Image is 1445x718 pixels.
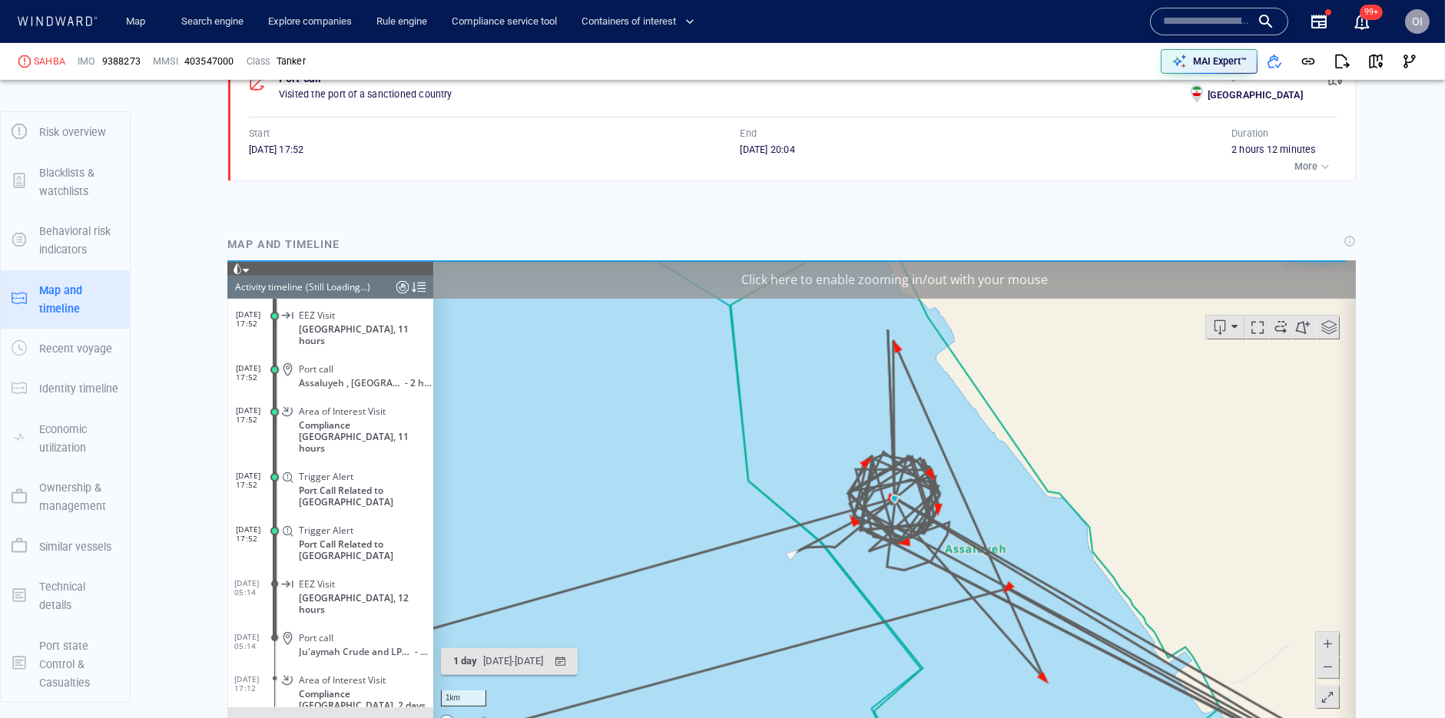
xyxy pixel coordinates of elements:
[1,489,130,504] a: Ownership & management
[71,332,206,355] span: [GEOGRAPHIC_DATA], 12 hours
[1,468,130,527] button: Ownership & management
[1063,55,1089,78] div: tooltips.createAOI
[1380,649,1433,706] iframe: Chat
[1350,9,1374,34] a: 99+
[1,381,130,395] a: Identity timeline
[39,637,119,693] p: Port state Control & Casualties
[71,428,206,451] span: Compliance [GEOGRAPHIC_DATA], 2 days
[177,117,206,128] span: - 2 hours
[1,430,130,445] a: Economic utilization
[1353,12,1371,31] div: Notification center
[71,385,187,397] span: Ju'aymah Crude and LPG Terminals (SPM) , [GEOGRAPHIC_DATA]
[39,339,112,358] p: Recent voyage
[8,49,49,68] span: [DATE] 17:52
[8,145,49,164] span: [DATE] 17:52
[39,420,119,458] p: Economic utilization
[979,55,1017,78] button: Export vessel information
[1,656,130,670] a: Port state Control & Casualties
[1089,55,1112,78] div: Toggle map information layers
[249,144,303,155] span: [DATE] 17:52
[39,222,119,260] p: Behavioral risk indicators
[175,8,250,35] button: Search engine
[7,92,206,134] dl: [DATE] 17:52Port callAssaluyeh , [GEOGRAPHIC_DATA]- 2 hours
[1049,463,1125,474] a: Improve this map
[262,8,358,35] button: Explore companies
[8,103,49,121] span: [DATE] 17:52
[1,527,130,567] button: Similar vessels
[114,8,163,35] button: Map
[1291,156,1337,177] button: More
[71,318,108,329] span: EEZ Visit
[925,463,967,474] a: Mapbox
[71,117,177,128] span: Assaluyeh , [GEOGRAPHIC_DATA]
[1063,55,1089,78] button: Create an AOI.
[575,8,708,35] button: Containers of interest
[71,210,126,222] span: Trigger Alert
[8,210,49,229] span: [DATE] 17:52
[1231,143,1337,157] div: 2 hours 12 minutes
[8,15,75,38] div: Activity timeline
[71,103,106,114] span: Port call
[1017,55,1040,78] div: Focus on vessel path
[214,430,259,446] div: 1km
[71,278,206,301] span: Port Call Related to [GEOGRAPHIC_DATA]
[1193,55,1247,68] p: MAI Expert™
[7,200,206,253] dl: [DATE] 17:52Trigger AlertPort Call Related to [GEOGRAPHIC_DATA]
[226,395,250,406] span: 1 day
[279,88,1186,101] p: Visited the port of a sanctioned country
[1,329,130,369] button: Recent voyage
[39,538,111,556] p: Similar vessels
[18,55,31,68] div: High risk
[71,117,206,128] div: Assaluyeh , Iran- 2 hours
[446,8,563,35] a: Compliance service tool
[1,626,130,703] button: Port state Control & Casualties
[253,389,319,413] div: [DATE] - [DATE]
[7,414,48,432] span: [DATE] 17:12
[582,13,694,31] span: Containers of interest
[78,55,96,68] p: IMO
[1294,160,1317,174] p: More
[7,38,206,92] dl: [DATE] 17:52EEZ Visit[GEOGRAPHIC_DATA], 11 hours
[7,307,206,361] dl: [DATE] 05:14EEZ Visit[GEOGRAPHIC_DATA], 12 hours
[969,463,1044,474] a: OpenStreetMap
[1360,5,1383,20] span: 99+
[184,55,234,68] div: 403547000
[120,8,157,35] a: Map
[39,164,119,201] p: Blacklists & watchlists
[1,587,130,602] a: Technical details
[1,112,130,152] button: Risk overview
[1412,15,1423,28] span: OI
[71,63,206,86] span: [GEOGRAPHIC_DATA], 11 hours
[370,8,433,35] a: Rule engine
[1231,127,1269,141] p: Duration
[1040,55,1063,78] div: Toggle vessel historical path
[1258,45,1291,78] button: Add to vessel list
[71,264,126,276] span: Trigger Alert
[1,567,130,626] button: Technical details
[39,123,106,141] p: Risk overview
[1,538,130,553] a: Similar vessels
[1,211,130,270] button: Behavioral risk indicators
[153,55,178,68] p: MMSI
[7,403,206,457] dl: [DATE] 17:12Area of Interest VisitCompliance [GEOGRAPHIC_DATA], 2 days
[247,55,270,68] p: Class
[221,229,346,260] div: Map and timeline
[71,224,206,247] span: Port Call Related to [GEOGRAPHIC_DATA]
[1,124,130,139] a: Risk overview
[1359,45,1393,78] button: View on map
[1,233,130,247] a: Behavioral risk indicators
[1,270,130,329] button: Map and timeline
[7,318,48,336] span: [DATE] 05:14
[1208,88,1303,102] p: [GEOGRAPHIC_DATA]
[249,127,270,141] p: Start
[71,49,108,61] span: EEZ Visit
[39,379,118,398] p: Identity timeline
[71,385,206,397] div: Ju'aymah Crude and LPG Terminals (SPM) , Saudi Arabia- 12 hours
[1,291,130,306] a: Map and timeline
[7,372,48,390] span: [DATE] 05:14
[1,409,130,468] button: Economic utilization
